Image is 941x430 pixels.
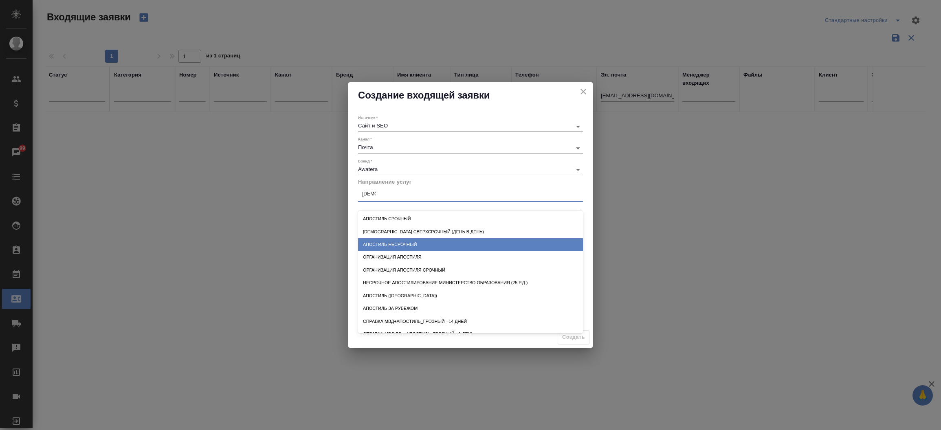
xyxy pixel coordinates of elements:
div: Организация Апостиля срочный [358,264,583,276]
label: Источник [358,115,378,119]
div: [DEMOGRAPHIC_DATA] сверхсрочный (день в день) [358,226,583,238]
div: Справка МВД+апостиль_Грозный - 14 дней [358,315,583,328]
div: Awatera [358,166,583,172]
h2: Создание входящей заявки [358,89,583,102]
div: Справка МВД ДС + апостиль_Грозный - 1 день [358,328,583,340]
div: Организация Апостиля [358,251,583,263]
div: Несрочное апостилирование Министерство Образования (25 р.д.) [358,276,583,289]
div: Апостиль несрочный [358,238,583,251]
div: Почта [358,144,583,150]
label: Канал [358,137,372,141]
span: Направление услуг [358,179,412,185]
div: Апостиль срочный [358,213,583,225]
div: Апостиль за рубежом [358,302,583,315]
button: close [577,86,589,98]
div: Сайт и SEO [358,123,583,129]
span: Заполните значение "Направление услуг" [558,330,589,344]
div: Апостиль ([GEOGRAPHIC_DATA]) [358,290,583,302]
label: Бренд [358,159,372,163]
